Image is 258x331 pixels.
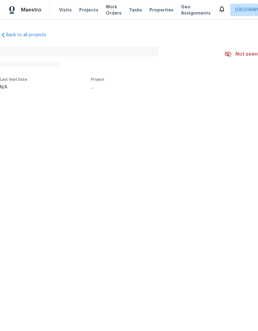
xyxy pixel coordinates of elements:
[181,4,211,16] span: Geo Assignments
[129,8,142,12] span: Tasks
[79,7,98,13] span: Projects
[149,7,174,13] span: Properties
[106,4,122,16] span: Work Orders
[59,7,72,13] span: Visits
[21,7,41,13] span: Maestro
[91,85,210,89] div: ...
[91,78,105,81] span: Project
